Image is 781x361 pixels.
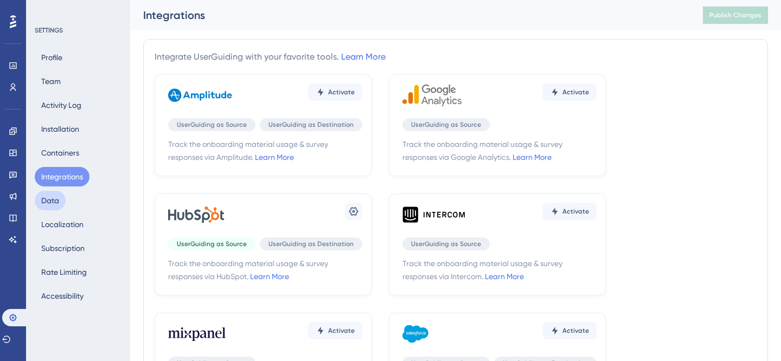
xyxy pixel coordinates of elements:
button: Team [35,72,67,91]
span: Activate [562,326,589,335]
a: Learn More [255,153,294,162]
span: Track the onboarding material usage & survey responses via HubSpot. [168,257,362,283]
a: Learn More [250,272,289,281]
button: Installation [35,119,86,139]
button: Profile [35,48,69,67]
button: Accessibility [35,286,90,306]
span: UserGuiding as Source [411,120,481,129]
button: Activity Log [35,95,88,115]
button: Containers [35,143,86,163]
button: Integrations [35,167,89,186]
a: Learn More [485,272,524,281]
span: Activate [562,207,589,216]
span: UserGuiding as Destination [268,120,354,129]
span: Track the onboarding material usage & survey responses via Intercom. [402,257,597,283]
span: Activate [562,88,589,96]
span: Publish Changes [709,11,761,20]
button: Rate Limiting [35,262,93,282]
div: SETTINGS [35,26,123,35]
span: UserGuiding as Source [177,120,247,129]
span: Track the onboarding material usage & survey responses via Amplitude. [168,138,362,164]
button: Activate [542,83,597,101]
button: Localization [35,215,90,234]
button: Activate [308,83,362,101]
a: Learn More [341,51,386,62]
a: Learn More [513,153,552,162]
button: Activate [542,203,597,220]
span: Activate [328,88,355,96]
div: Integrations [143,8,676,23]
button: Publish Changes [703,7,768,24]
button: Subscription [35,238,91,258]
button: Activate [308,322,362,339]
span: UserGuiding as Source [411,240,481,248]
span: UserGuiding as Source [177,240,247,248]
span: Activate [328,326,355,335]
div: Integrate UserGuiding with your favorite tools. [155,50,386,63]
button: Activate [542,322,597,339]
button: Data [35,191,66,210]
span: UserGuiding as Destination [268,240,354,248]
span: Track the onboarding material usage & survey responses via Google Analytics. [402,138,597,164]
